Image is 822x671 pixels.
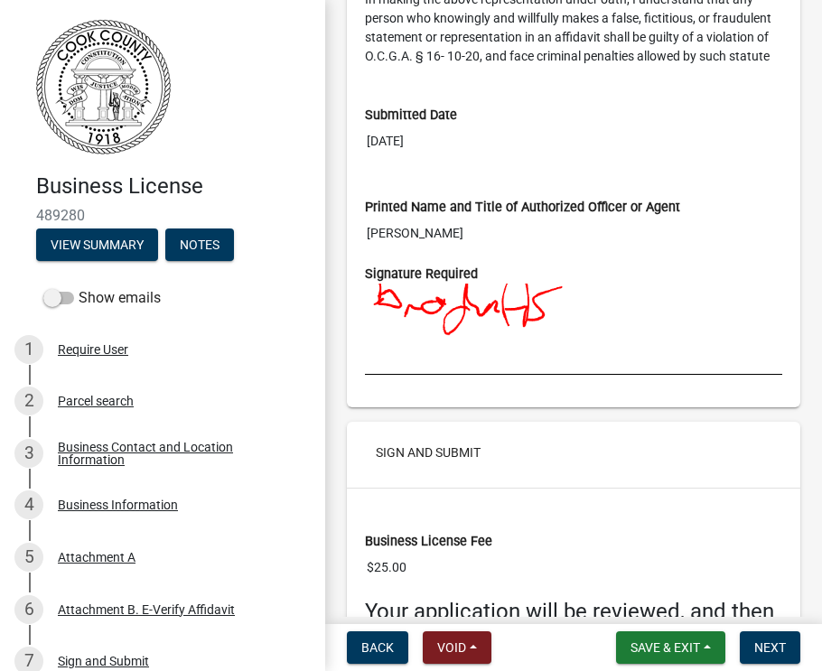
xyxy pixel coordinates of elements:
div: Business Contact and Location Information [58,441,296,466]
div: 3 [14,439,43,468]
wm-modal-confirm: Summary [36,238,158,253]
label: Printed Name and Title of Authorized Officer or Agent [365,201,680,214]
img: +lwp3hAAAABklEQVQDAKZ7vG5kvAftAAAAAElFTkSuQmCC [365,284,591,374]
div: Parcel search [58,395,134,407]
div: Require User [58,343,128,356]
button: Next [740,631,800,664]
button: Save & Exit [616,631,725,664]
h4: Business License [36,173,311,200]
span: Next [754,640,786,655]
label: Business License Fee [365,536,492,548]
div: Attachment B. E-Verify Affidavit [58,603,235,616]
span: Save & Exit [631,640,700,655]
div: 1 [14,335,43,364]
button: Notes [165,228,234,261]
label: Show emails [43,287,161,309]
span: Back [361,640,394,655]
label: Submitted Date [365,109,457,122]
div: 6 [14,595,43,624]
img: Cook County, Georgia [36,19,171,154]
h4: Your application will be reviewed, and then you will next be directed to pay the fee. [365,599,782,651]
wm-modal-confirm: Notes [165,238,234,253]
div: 5 [14,543,43,572]
div: 2 [14,387,43,415]
label: Signature Required [365,268,478,281]
span: 489280 [36,207,289,224]
button: Void [423,631,491,664]
div: 4 [14,490,43,519]
div: Business Information [58,499,178,511]
div: Attachment A [58,551,135,564]
button: View Summary [36,228,158,261]
button: Sign and Submit [361,436,495,469]
span: Void [437,640,466,655]
div: Sign and Submit [58,655,149,667]
button: Back [347,631,408,664]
